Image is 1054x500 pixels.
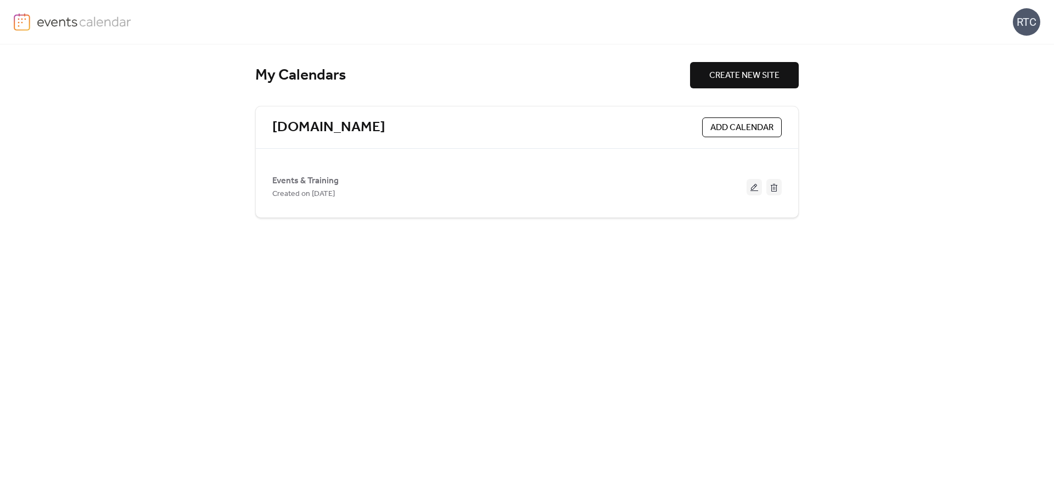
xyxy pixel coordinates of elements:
[690,62,799,88] button: CREATE NEW SITE
[272,188,335,201] span: Created on [DATE]
[709,69,780,82] span: CREATE NEW SITE
[14,13,30,31] img: logo
[702,117,782,137] button: ADD CALENDAR
[255,66,690,85] div: My Calendars
[272,175,339,188] span: Events & Training
[1013,8,1040,36] div: RTC
[710,121,773,134] span: ADD CALENDAR
[272,178,339,184] a: Events & Training
[272,119,385,137] a: [DOMAIN_NAME]
[37,13,132,30] img: logo-type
